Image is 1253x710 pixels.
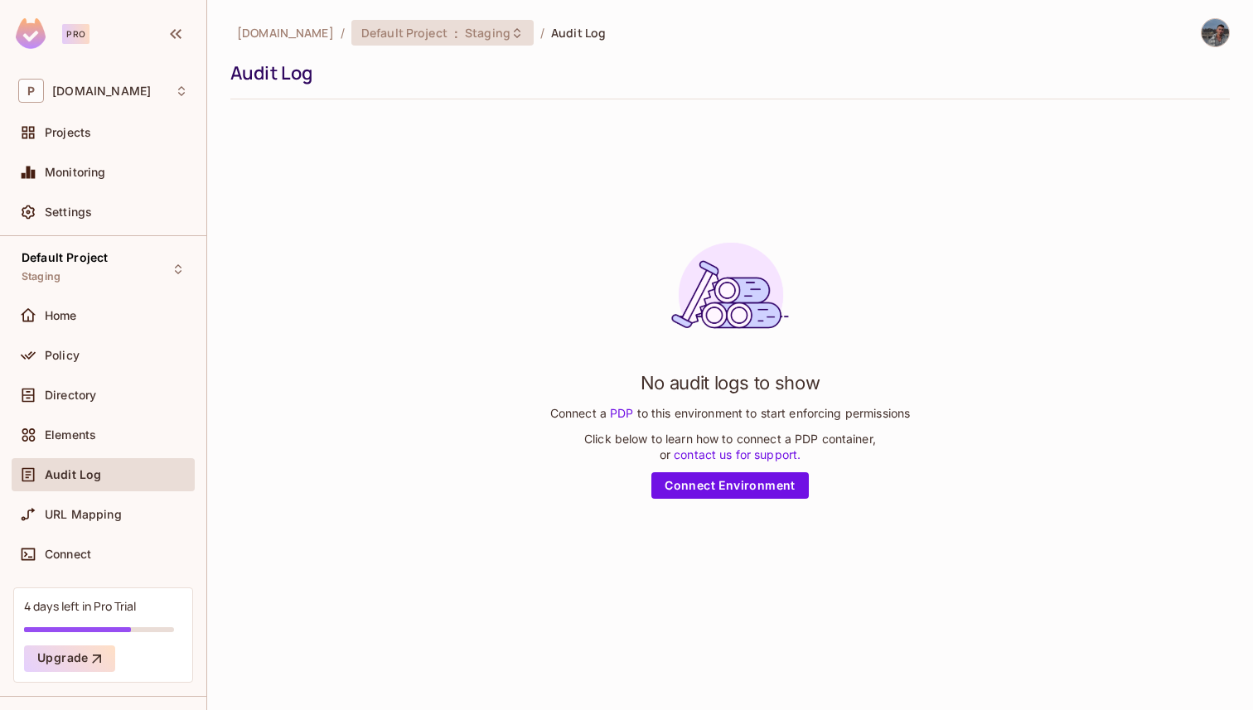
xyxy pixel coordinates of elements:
span: Default Project [361,25,447,41]
span: Default Project [22,251,108,264]
h1: No audit logs to show [641,370,820,395]
li: / [540,25,544,41]
span: Workspace: permit.io [52,85,151,98]
p: Click below to learn how to connect a PDP container, or [584,431,876,462]
span: Projects [45,126,91,139]
div: Audit Log [230,60,1222,85]
span: Home [45,309,77,322]
button: Upgrade [24,645,115,672]
span: Settings [45,205,92,219]
span: Monitoring [45,166,106,179]
a: PDP [607,406,637,420]
span: Directory [45,389,96,402]
span: Policy [45,349,80,362]
span: Connect [45,548,91,561]
span: Audit Log [45,468,101,481]
div: Pro [62,24,89,44]
a: Connect Environment [651,472,809,499]
span: Staging [465,25,510,41]
img: SReyMgAAAABJRU5ErkJggg== [16,18,46,49]
span: P [18,79,44,103]
li: / [341,25,345,41]
span: Elements [45,428,96,442]
img: Alon Boshi [1202,19,1229,46]
p: Connect a to this environment to start enforcing permissions [550,405,910,421]
span: Audit Log [551,25,606,41]
span: URL Mapping [45,508,122,521]
span: the active workspace [237,25,334,41]
div: 4 days left in Pro Trial [24,598,136,614]
span: : [453,27,459,40]
span: Staging [22,270,60,283]
a: contact us for support. [670,447,801,461]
